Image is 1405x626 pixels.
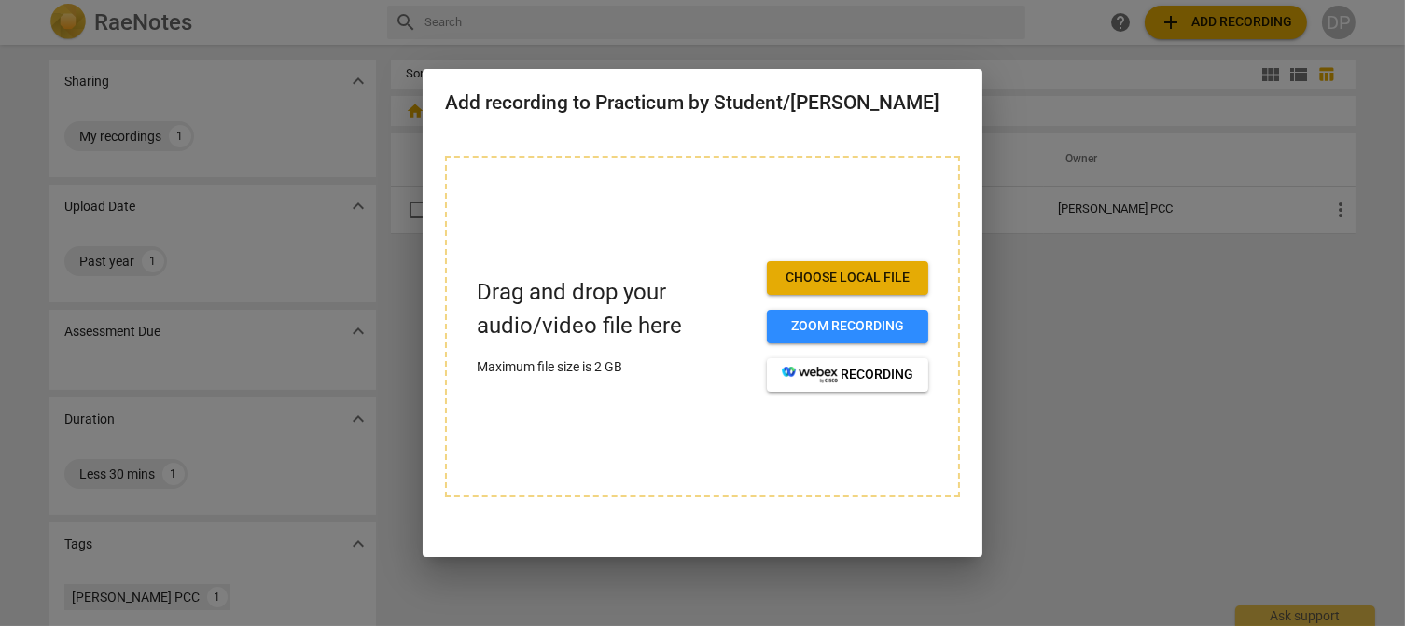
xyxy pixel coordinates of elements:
[767,261,928,295] button: Choose local file
[767,358,928,392] button: recording
[477,276,752,341] p: Drag and drop your audio/video file here
[445,91,960,115] h2: Add recording to Practicum by Student/[PERSON_NAME]
[767,310,928,343] button: Zoom recording
[477,357,752,377] p: Maximum file size is 2 GB
[782,366,913,384] span: recording
[782,317,913,336] span: Zoom recording
[782,269,913,287] span: Choose local file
